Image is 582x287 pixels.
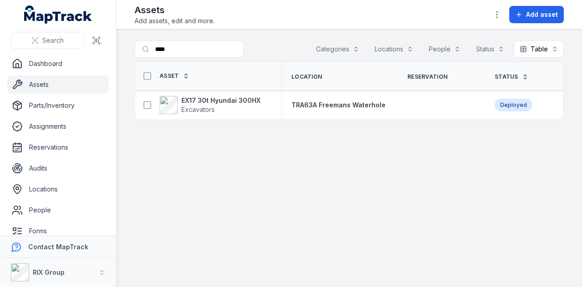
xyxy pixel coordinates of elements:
[7,96,109,115] a: Parts/Inventory
[160,72,179,80] span: Asset
[135,16,215,25] span: Add assets, edit and more.
[407,73,447,81] span: Reservation
[28,243,88,251] strong: Contact MapTrack
[7,117,109,136] a: Assignments
[7,159,109,177] a: Audits
[526,10,558,19] span: Add asset
[11,32,84,49] button: Search
[33,268,65,276] strong: RIX Group
[514,40,564,58] button: Table
[42,36,64,45] span: Search
[135,4,215,16] h2: Assets
[310,40,365,58] button: Categories
[24,5,92,24] a: MapTrack
[291,101,386,110] a: TRA63A Freemans Waterhole
[495,73,518,81] span: Status
[470,40,510,58] button: Status
[160,72,189,80] a: Asset
[509,6,564,23] button: Add asset
[160,96,261,114] a: EX17 30t Hyundai 300HXExcavators
[369,40,419,58] button: Locations
[291,101,386,109] span: TRA63A Freemans Waterhole
[423,40,467,58] button: People
[181,96,261,105] strong: EX17 30t Hyundai 300HX
[7,201,109,219] a: People
[495,73,528,81] a: Status
[7,76,109,94] a: Assets
[495,99,532,111] div: Deployed
[7,138,109,156] a: Reservations
[7,180,109,198] a: Locations
[7,222,109,240] a: Forms
[291,73,322,81] span: Location
[181,106,215,113] span: Excavators
[7,55,109,73] a: Dashboard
